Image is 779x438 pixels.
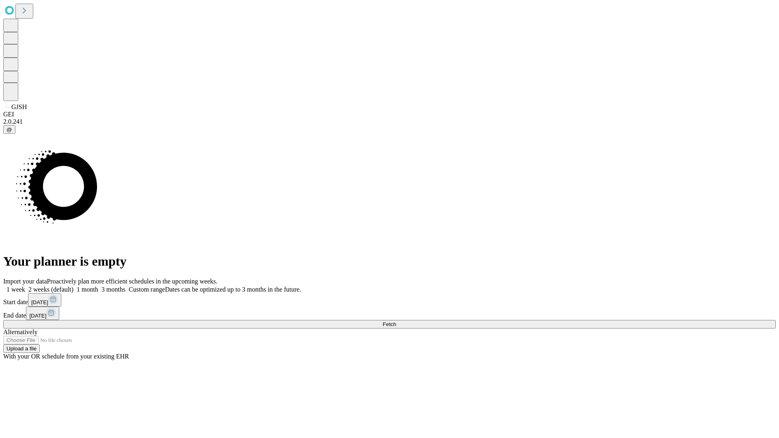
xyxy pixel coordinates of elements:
button: Fetch [3,320,776,328]
span: @ [6,127,12,133]
span: Import your data [3,278,47,285]
span: Dates can be optimized up to 3 months in the future. [165,286,301,293]
div: 2.0.241 [3,118,776,125]
button: @ [3,125,15,134]
div: Start date [3,293,776,307]
span: 2 weeks (default) [28,286,73,293]
button: [DATE] [28,293,61,307]
h1: Your planner is empty [3,254,776,269]
span: 1 month [77,286,98,293]
span: [DATE] [31,299,48,305]
button: [DATE] [26,307,59,320]
span: GJSH [11,103,27,110]
span: [DATE] [29,313,46,319]
span: Proactively plan more efficient schedules in the upcoming weeks. [47,278,217,285]
span: 1 week [6,286,25,293]
span: Alternatively [3,328,37,335]
span: 3 months [101,286,125,293]
button: Upload a file [3,344,40,353]
span: Custom range [129,286,165,293]
div: End date [3,307,776,320]
span: With your OR schedule from your existing EHR [3,353,129,360]
div: GEI [3,111,776,118]
span: Fetch [383,321,396,327]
